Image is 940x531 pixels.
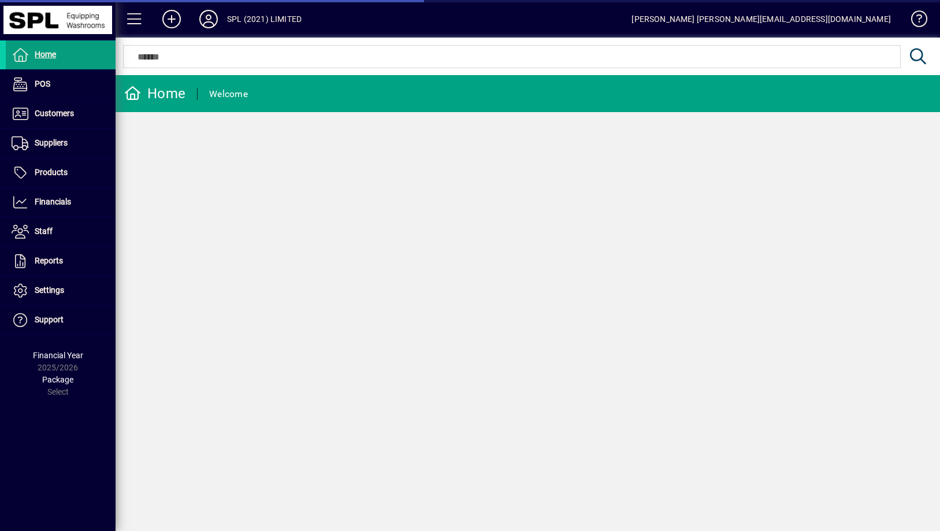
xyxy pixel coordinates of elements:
a: Knowledge Base [902,2,926,40]
a: Customers [6,99,116,128]
span: Suppliers [35,138,68,147]
button: Add [153,9,190,29]
div: Home [124,84,185,103]
span: Settings [35,285,64,295]
button: Profile [190,9,227,29]
span: Reports [35,256,63,265]
span: Products [35,168,68,177]
a: Staff [6,217,116,246]
span: Customers [35,109,74,118]
a: Settings [6,276,116,305]
span: Financial Year [33,351,83,360]
a: Products [6,158,116,187]
a: Financials [6,188,116,217]
a: Reports [6,247,116,276]
span: Home [35,50,56,59]
a: Support [6,306,116,335]
span: Financials [35,197,71,206]
span: POS [35,79,50,88]
div: Welcome [209,85,248,103]
div: [PERSON_NAME] [PERSON_NAME][EMAIL_ADDRESS][DOMAIN_NAME] [631,10,891,28]
a: POS [6,70,116,99]
span: Support [35,315,64,324]
a: Suppliers [6,129,116,158]
span: Staff [35,226,53,236]
span: Package [42,375,73,384]
div: SPL (2021) LIMITED [227,10,302,28]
